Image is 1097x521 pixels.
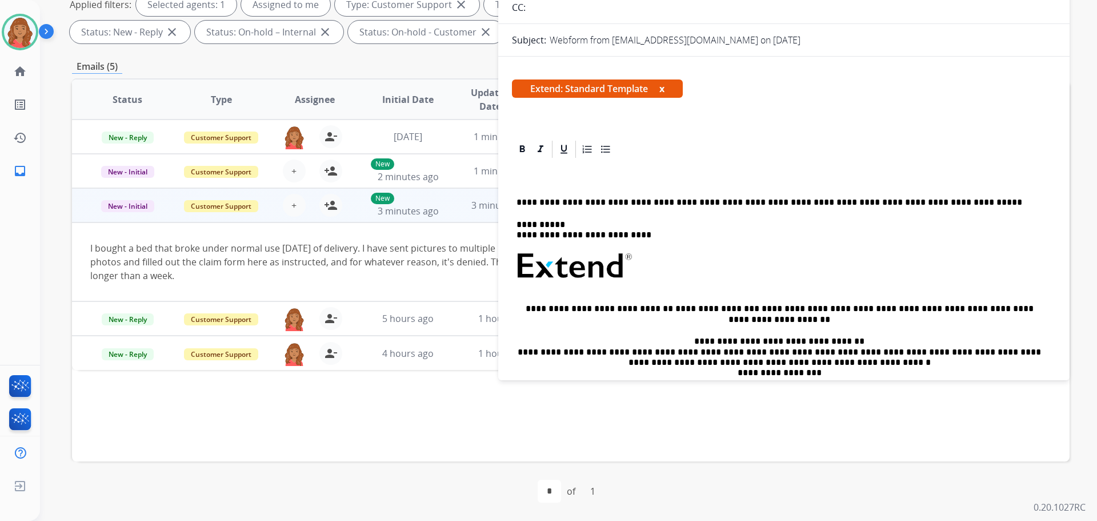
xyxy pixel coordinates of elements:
[184,313,258,325] span: Customer Support
[184,348,258,360] span: Customer Support
[324,130,338,144] mat-icon: person_remove
[378,205,439,217] span: 3 minutes ago
[324,312,338,325] mat-icon: person_remove
[579,141,596,158] div: Ordered List
[184,166,258,178] span: Customer Support
[184,132,258,144] span: Customer Support
[283,125,306,149] img: agent-avatar
[471,199,533,212] span: 3 minutes ago
[13,98,27,112] mat-icon: list_alt
[382,312,434,325] span: 5 hours ago
[371,158,394,170] p: New
[512,33,546,47] p: Subject:
[318,25,332,39] mat-icon: close
[581,480,604,503] div: 1
[378,170,439,183] span: 2 minutes ago
[184,200,258,212] span: Customer Support
[514,141,531,158] div: Bold
[324,198,338,212] mat-icon: person_add
[465,86,517,113] span: Updated Date
[478,347,525,360] span: 1 hour ago
[382,347,434,360] span: 4 hours ago
[1034,500,1086,514] p: 0.20.1027RC
[165,25,179,39] mat-icon: close
[394,130,422,143] span: [DATE]
[512,1,526,14] p: CC:
[72,59,122,74] p: Emails (5)
[13,65,27,78] mat-icon: home
[474,165,530,177] span: 1 minute ago
[348,21,504,43] div: Status: On-hold - Customer
[102,313,154,325] span: New - Reply
[283,342,306,366] img: agent-avatar
[567,484,575,498] div: of
[512,79,683,98] span: Extend: Standard Template
[70,21,190,43] div: Status: New - Reply
[555,141,572,158] div: Underline
[195,21,343,43] div: Status: On-hold – Internal
[291,198,297,212] span: +
[382,93,434,106] span: Initial Date
[283,160,306,182] button: +
[13,131,27,145] mat-icon: history
[474,130,530,143] span: 1 minute ago
[324,347,338,360] mat-icon: person_remove
[550,33,800,47] p: Webform from [EMAIL_ADDRESS][DOMAIN_NAME] on [DATE]
[478,312,525,325] span: 1 hour ago
[4,16,36,48] img: avatar
[90,241,864,283] div: I bought a bed that broke under normal use [DATE] of delivery. I have sent pictures to multiple p...
[101,166,154,178] span: New - Initial
[479,25,493,39] mat-icon: close
[532,141,549,158] div: Italic
[283,307,306,331] img: agent-avatar
[659,82,664,96] button: x
[101,200,154,212] span: New - Initial
[291,164,297,178] span: +
[324,164,338,178] mat-icon: person_add
[283,194,306,217] button: +
[113,93,142,106] span: Status
[102,132,154,144] span: New - Reply
[295,93,335,106] span: Assignee
[597,141,614,158] div: Bullet List
[371,193,394,204] p: New
[102,348,154,360] span: New - Reply
[211,93,232,106] span: Type
[13,164,27,178] mat-icon: inbox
